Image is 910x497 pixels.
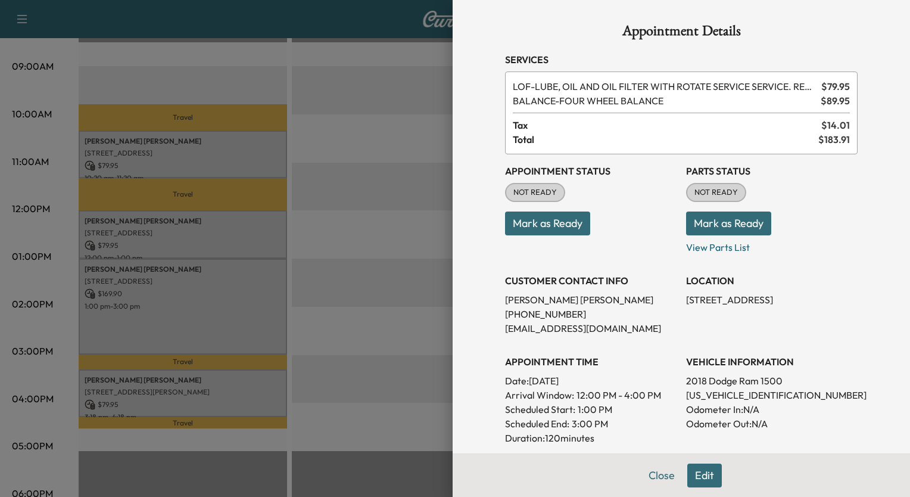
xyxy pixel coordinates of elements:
button: Close [641,464,682,487]
p: Duration: 120 minutes [505,431,677,445]
span: $ 183.91 [818,132,850,147]
p: Date: [DATE] [505,374,677,388]
span: NOT READY [506,187,564,198]
p: Odometer In: N/A [686,402,858,417]
span: Total [513,132,818,147]
h3: Services [505,52,858,67]
p: [PHONE_NUMBER] [505,307,677,321]
h3: VEHICLE INFORMATION [686,355,858,369]
p: 2018 Dodge Ram 1500 [686,374,858,388]
p: Arrival Window: [505,388,677,402]
p: [PERSON_NAME] [PERSON_NAME] [505,293,677,307]
span: $ 14.01 [821,118,850,132]
span: NOT READY [687,187,745,198]
p: Scheduled Start: [505,402,575,417]
p: View Parts List [686,235,858,254]
span: FOUR WHEEL BALANCE [513,94,816,108]
p: [EMAIL_ADDRESS][DOMAIN_NAME] [505,321,677,336]
span: Tax [513,118,821,132]
h3: Parts Status [686,164,858,178]
h1: Appointment Details [505,24,858,43]
p: 3:00 PM [572,417,608,431]
span: 12:00 PM - 4:00 PM [576,388,661,402]
p: 1:00 PM [578,402,612,417]
p: [US_VEHICLE_IDENTIFICATION_NUMBER] [686,388,858,402]
p: [STREET_ADDRESS] [686,293,858,307]
h3: APPOINTMENT TIME [505,355,677,369]
span: LUBE, OIL AND OIL FILTER WITH ROTATE SERVICE SERVICE. RESET OIL LIFE MONITOR. HAZARDOUS WASTE FEE... [513,79,816,94]
h3: CUSTOMER CONTACT INFO [505,274,677,288]
span: $ 89.95 [821,94,850,108]
p: Odometer Out: N/A [686,417,858,431]
button: Edit [687,464,722,487]
button: Mark as Ready [686,212,771,235]
h3: LOCATION [686,274,858,288]
span: $ 79.95 [821,79,850,94]
button: Mark as Ready [505,212,590,235]
h3: Appointment Status [505,164,677,178]
p: Scheduled End: [505,417,569,431]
